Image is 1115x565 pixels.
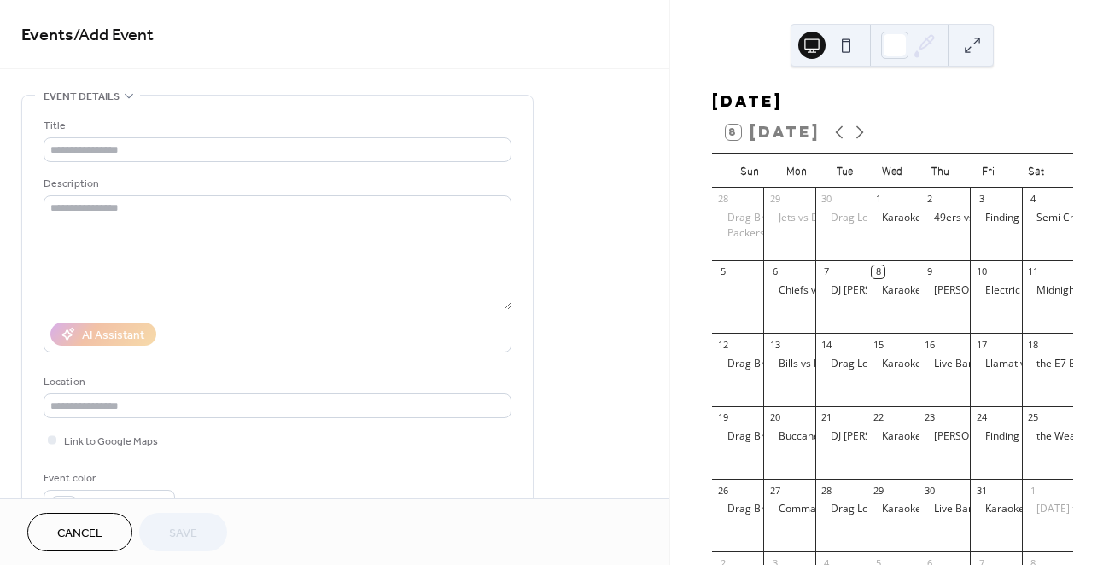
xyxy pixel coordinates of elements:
[21,19,73,52] a: Events
[779,502,889,516] div: Commanders vs Chiefs
[57,525,102,543] span: Cancel
[970,502,1021,516] div: Karaoke w/ DJ Ed
[882,502,1030,516] div: Karaoke w/ DJ [PERSON_NAME]
[872,265,884,278] div: 8
[1027,265,1040,278] div: 11
[831,429,924,444] div: DJ [PERSON_NAME]
[882,429,1030,444] div: Karaoke w/ DJ [PERSON_NAME]
[768,411,781,424] div: 20
[1012,154,1060,188] div: Sat
[867,357,918,371] div: Karaoke w/ DJ Ed
[768,338,781,351] div: 13
[975,411,988,424] div: 24
[815,283,867,298] div: DJ Brian Kadir
[717,338,730,351] div: 12
[985,357,1031,371] div: Llamativa
[44,88,120,106] span: Event details
[727,357,856,371] div: Drag Brunch: Scary Movies
[916,154,964,188] div: Thu
[924,484,937,497] div: 30
[868,154,916,188] div: Wed
[1027,193,1040,206] div: 4
[768,484,781,497] div: 27
[975,338,988,351] div: 17
[924,193,937,206] div: 2
[882,211,1030,225] div: Karaoke w/ DJ [PERSON_NAME]
[712,211,763,225] div: Drag Brunch: Jade Jolie as Taylor Swift
[872,193,884,206] div: 1
[763,429,814,444] div: Buccaneers vs Lions
[763,502,814,516] div: Commanders vs Chiefs
[727,226,823,241] div: Packers vs Cowboys
[1036,211,1107,225] div: Semi Charmed
[867,502,918,516] div: Karaoke w/ DJ Ed
[975,265,988,278] div: 10
[1022,357,1073,371] div: the E7 Band
[717,411,730,424] div: 19
[1022,429,1073,444] div: the Weak Knights
[727,211,970,225] div: Drag Brunch: [PERSON_NAME] as [PERSON_NAME]
[872,338,884,351] div: 15
[712,502,763,516] div: Drag Brunch: Coco Montrese from RuPaul's Drag Race
[924,411,937,424] div: 23
[975,484,988,497] div: 31
[872,484,884,497] div: 29
[712,429,763,444] div: Drag Brunch:Disney Villains
[815,211,867,225] div: Drag Loteria with Plants
[985,283,1053,298] div: Electric Circus
[934,502,1109,516] div: Live Band Karaoke w/ Retro Nouveau
[820,411,833,424] div: 21
[773,154,821,188] div: Mon
[1022,283,1073,298] div: Midnight Jam
[726,154,773,188] div: Sun
[717,265,730,278] div: 5
[717,484,730,497] div: 26
[919,429,970,444] div: Yara Sofia from RuPaul's Drag Race
[768,265,781,278] div: 6
[779,429,875,444] div: Buccaneers vs Lions
[763,211,814,225] div: Jets vs Dolphins
[820,154,868,188] div: Tue
[820,338,833,351] div: 14
[924,338,937,351] div: 16
[815,357,867,371] div: Drag Loteria
[727,429,859,444] div: Drag Brunch:Disney Villains
[815,502,867,516] div: Drag Loteria with Plants
[1036,283,1099,298] div: Midnight Jam
[924,265,937,278] div: 9
[727,502,1034,516] div: Drag Brunch: [PERSON_NAME] from [PERSON_NAME] Drag Race
[1022,502,1073,516] div: Día de los Muertos feat. MacRockSat
[27,513,132,551] button: Cancel
[970,429,1021,444] div: Finding Friday
[970,357,1021,371] div: Llamativa
[1027,338,1040,351] div: 18
[779,357,849,371] div: Bills vs Falcons
[867,211,918,225] div: Karaoke w/ DJ Ed
[712,91,1073,112] div: [DATE]
[970,211,1021,225] div: Finding Friday
[779,283,860,298] div: Chiefs vs Jaguars
[64,433,158,451] span: Link to Google Maps
[831,283,924,298] div: DJ [PERSON_NAME]
[768,193,781,206] div: 29
[712,357,763,371] div: Drag Brunch: Scary Movies
[1027,411,1040,424] div: 25
[820,193,833,206] div: 30
[970,283,1021,298] div: Electric Circus
[919,211,970,225] div: 49ers vs Rams
[985,211,1055,225] div: Finding [DATE]
[717,193,730,206] div: 28
[763,357,814,371] div: Bills vs Falcons
[44,469,172,487] div: Event color
[73,19,154,52] span: / Add Event
[831,211,944,225] div: Drag Loteria with Plants
[882,357,1030,371] div: Karaoke w/ DJ [PERSON_NAME]
[831,357,890,371] div: Drag Loteria
[882,283,1030,298] div: Karaoke w/ DJ [PERSON_NAME]
[975,193,988,206] div: 3
[779,211,853,225] div: Jets vs Dolphins
[919,357,970,371] div: Live Band Karaoke feat. Retro Nouveau
[44,373,508,391] div: Location
[934,211,1003,225] div: 49ers vs Rams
